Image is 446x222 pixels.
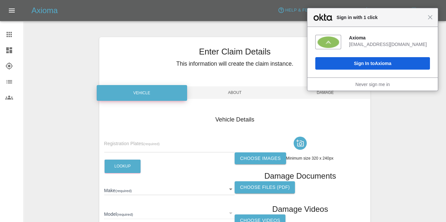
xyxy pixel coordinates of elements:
[144,142,160,146] small: (required)
[276,5,328,15] button: Help & Feedback
[235,181,295,193] label: Choose files (pdf)
[355,82,390,87] a: Never sign me in
[349,41,430,47] div: [EMAIL_ADDRESS][DOMAIN_NAME]
[97,85,187,101] div: Vehicle
[189,86,280,99] span: About
[333,13,428,21] span: Sign in with 1 click
[104,115,366,124] h4: Vehicle Details
[371,7,405,14] span: Notifications
[280,86,370,99] span: Damage
[318,36,339,48] img: fs0b0w6k0vZhXWMPP357
[235,152,286,165] label: Choose images
[286,156,334,161] span: Minimum size 320 x 240px
[105,160,141,173] button: Lookup
[31,5,58,16] h5: Axioma
[99,59,371,68] h5: This information will create the claim instance.
[4,3,20,18] button: Open drawer
[362,5,406,15] button: Notifications
[418,7,436,14] span: Logout
[104,141,160,146] span: Registration Plates
[338,7,360,14] span: Account
[409,5,438,15] button: Logout
[328,5,362,16] a: Account
[349,35,430,41] div: Axioma
[285,7,326,14] span: Help & Feedback
[99,45,371,58] h3: Enter Claim Details
[315,57,430,70] button: Sign In toAxioma
[428,15,433,20] span: Close
[272,204,328,214] h1: Damage Videos
[264,171,336,181] h1: Damage Documents
[375,61,392,66] span: Axioma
